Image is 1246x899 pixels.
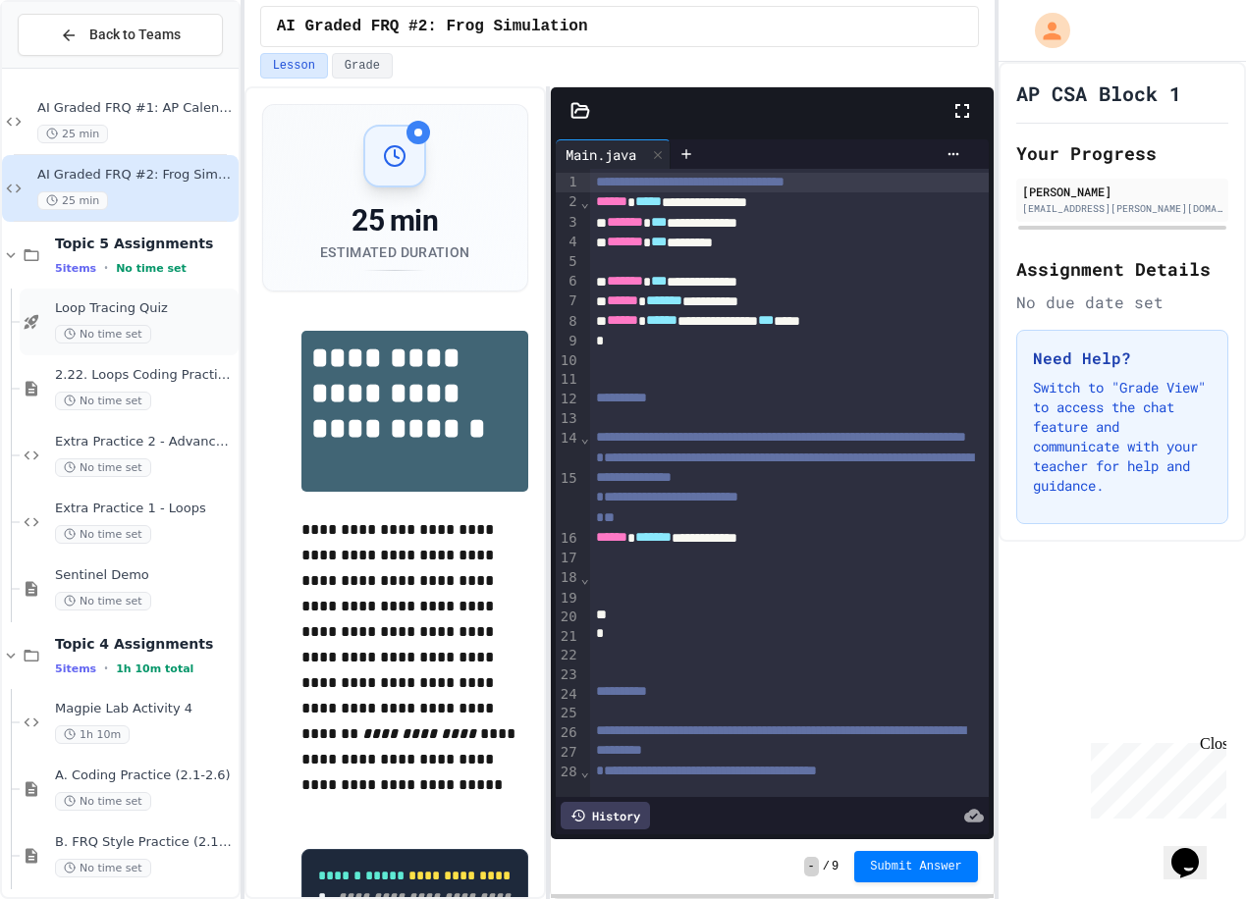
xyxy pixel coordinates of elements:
h2: Your Progress [1016,139,1228,167]
h2: Assignment Details [1016,255,1228,283]
div: 14 [556,429,580,469]
div: 26 [556,723,580,743]
div: 24 [556,685,580,705]
div: 1 [556,173,580,192]
div: 6 [556,272,580,291]
div: 25 min [320,203,469,238]
div: 23 [556,665,580,685]
div: 28 [556,763,580,803]
button: Grade [332,53,393,79]
div: 10 [556,351,580,371]
span: No time set [55,859,151,877]
span: / [823,859,830,874]
div: [PERSON_NAME] [1022,183,1222,200]
span: • [104,661,108,676]
span: No time set [55,525,151,544]
div: 15 [556,469,580,529]
span: 5 items [55,662,96,675]
span: Topic 4 Assignments [55,635,235,653]
span: 25 min [37,191,108,210]
span: B. FRQ Style Practice (2.1-2.6) [55,834,235,851]
h3: Need Help? [1033,346,1212,370]
div: 2 [556,192,580,212]
button: Back to Teams [18,14,223,56]
div: 12 [556,390,580,409]
div: 16 [556,529,580,549]
span: Submit Answer [870,859,962,874]
div: 8 [556,312,580,332]
div: 3 [556,213,580,233]
span: Extra Practice 2 - Advanced Loops [55,434,235,450]
div: 9 [556,332,580,351]
div: 13 [556,409,580,429]
span: No time set [116,262,187,275]
span: AI Graded FRQ #2: Frog Simulation [37,167,235,184]
div: 27 [556,743,580,763]
span: 1h 10m [55,725,130,744]
button: Submit Answer [854,851,978,882]
div: 11 [556,370,580,390]
span: No time set [55,792,151,811]
div: 21 [556,627,580,647]
span: 5 items [55,262,96,275]
span: 1h 10m total [116,662,193,675]
div: Main.java [556,144,646,165]
span: Fold line [580,764,590,779]
span: 9 [832,859,839,874]
span: Back to Teams [89,25,181,45]
div: [EMAIL_ADDRESS][PERSON_NAME][DOMAIN_NAME] [1022,201,1222,216]
div: 5 [556,252,580,272]
span: Extra Practice 1 - Loops [55,501,235,517]
span: Topic 5 Assignments [55,235,235,252]
h1: AP CSA Block 1 [1016,79,1181,107]
span: Fold line [580,194,590,210]
div: 25 [556,704,580,723]
div: Estimated Duration [320,242,469,262]
span: 2.22. Loops Coding Practice (2.7-2.12) [55,367,235,384]
span: No time set [55,325,151,344]
span: 25 min [37,125,108,143]
span: A. Coding Practice (2.1-2.6) [55,767,235,784]
span: - [804,857,819,876]
iframe: chat widget [1164,820,1226,879]
span: Sentinel Demo [55,567,235,584]
div: History [561,802,650,829]
div: My Account [1014,8,1075,53]
div: 19 [556,589,580,608]
div: Main.java [556,139,671,169]
span: Loop Tracing Quiz [55,300,235,317]
span: AI Graded FRQ #2: Frog Simulation [277,15,588,38]
span: AI Graded FRQ #1: AP Calendar [37,100,235,117]
div: Chat with us now!Close [8,8,135,125]
div: 22 [556,646,580,665]
iframe: chat widget [1083,735,1226,819]
button: Lesson [260,53,328,79]
div: 4 [556,233,580,252]
div: 17 [556,549,580,568]
div: 20 [556,608,580,627]
p: Switch to "Grade View" to access the chat feature and communicate with your teacher for help and ... [1033,378,1212,496]
span: No time set [55,392,151,410]
div: 18 [556,568,580,588]
div: 7 [556,291,580,311]
span: No time set [55,592,151,610]
span: • [104,260,108,276]
div: No due date set [1016,291,1228,314]
span: Magpie Lab Activity 4 [55,701,235,717]
span: Fold line [580,570,590,586]
span: No time set [55,458,151,477]
span: Fold line [580,430,590,446]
